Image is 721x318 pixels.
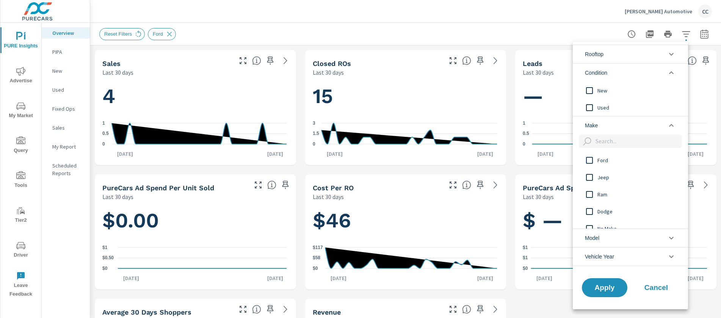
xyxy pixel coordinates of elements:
[597,86,680,95] span: New
[589,284,620,291] span: Apply
[633,278,679,297] button: Cancel
[597,173,680,182] span: Jeep
[573,99,687,116] div: Used
[582,278,627,297] button: Apply
[597,103,680,112] span: Used
[585,116,598,135] span: Make
[585,45,603,63] span: Rooftop
[573,186,687,203] div: Ram
[573,203,687,220] div: Dodge
[592,135,682,148] input: Search...
[573,152,687,169] div: Ford
[573,169,687,186] div: Jeep
[585,64,607,82] span: Condition
[573,42,688,269] ul: filter options
[573,220,687,237] div: No Make
[573,82,687,99] div: New
[585,229,599,247] span: Model
[597,156,680,165] span: Ford
[585,248,614,266] span: Vehicle Year
[597,190,680,199] span: Ram
[641,284,671,291] span: Cancel
[597,224,680,233] span: No Make
[597,207,680,216] span: Dodge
